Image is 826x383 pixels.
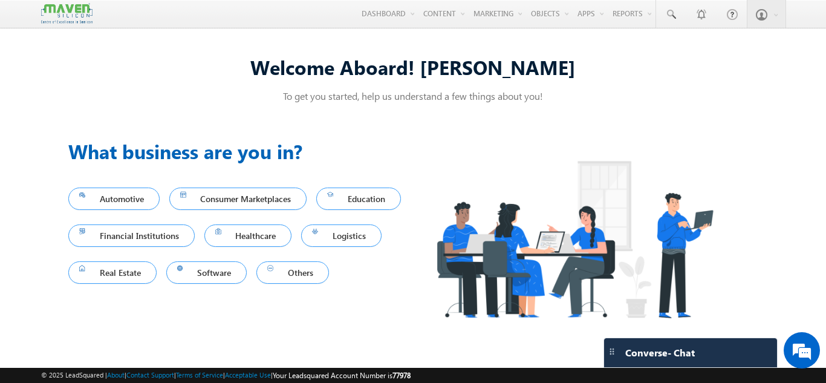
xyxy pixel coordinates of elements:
span: © 2025 LeadSquared | | | | | [41,370,411,381]
a: Acceptable Use [225,371,271,379]
span: 77978 [392,371,411,380]
span: Logistics [312,228,371,244]
img: carter-drag [607,347,617,356]
span: Others [267,264,318,281]
img: Custom Logo [41,3,92,24]
h3: What business are you in? [68,137,413,166]
span: Consumer Marketplaces [180,191,296,207]
p: To get you started, help us understand a few things about you! [68,90,758,102]
span: Financial Institutions [79,228,184,244]
span: Your Leadsquared Account Number is [273,371,411,380]
span: Real Estate [79,264,146,281]
span: Converse - Chat [625,347,695,358]
img: Industry.png [413,137,736,342]
a: About [107,371,125,379]
span: Education [327,191,390,207]
span: Software [177,264,236,281]
a: Terms of Service [176,371,223,379]
a: Contact Support [126,371,174,379]
span: Healthcare [215,228,281,244]
div: Welcome Aboard! [PERSON_NAME] [68,54,758,80]
span: Automotive [79,191,149,207]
